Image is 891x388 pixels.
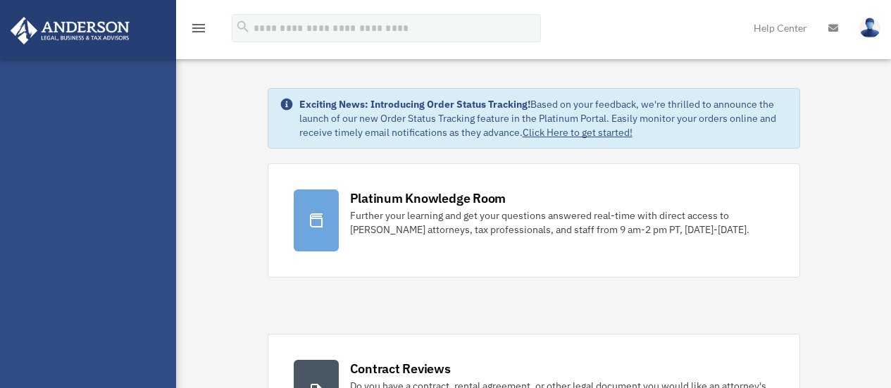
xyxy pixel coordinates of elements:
[6,17,134,44] img: Anderson Advisors Platinum Portal
[299,97,788,139] div: Based on your feedback, we're thrilled to announce the launch of our new Order Status Tracking fe...
[350,189,506,207] div: Platinum Knowledge Room
[523,126,633,139] a: Click Here to get started!
[268,163,800,277] a: Platinum Knowledge Room Further your learning and get your questions answered real-time with dire...
[299,98,530,111] strong: Exciting News: Introducing Order Status Tracking!
[350,208,774,237] div: Further your learning and get your questions answered real-time with direct access to [PERSON_NAM...
[190,25,207,37] a: menu
[235,19,251,35] i: search
[859,18,880,38] img: User Pic
[350,360,451,377] div: Contract Reviews
[190,20,207,37] i: menu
